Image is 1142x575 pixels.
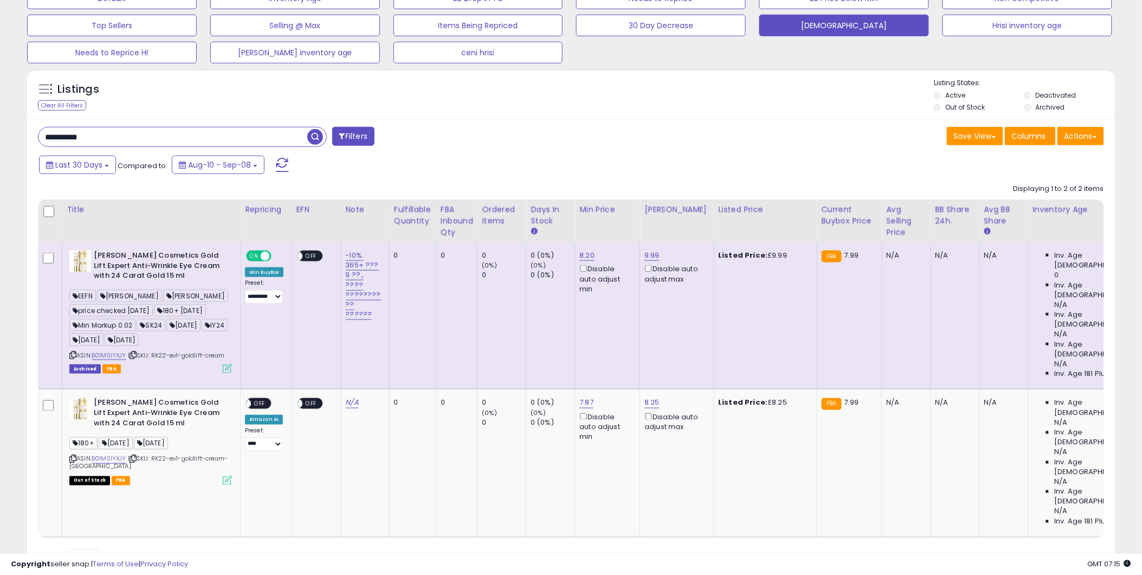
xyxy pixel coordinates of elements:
label: Active [945,91,965,100]
div: 0 [441,251,469,260]
div: Disable auto adjust min [579,411,631,442]
button: Actions [1057,127,1104,145]
small: (0%) [482,409,497,418]
span: 2025-10-9 07:15 GMT [1088,559,1131,569]
div: Preset: [245,279,283,304]
div: £8.25 [719,398,809,408]
span: Inv. Age 181 Plus: [1055,517,1112,527]
span: N/A [1055,448,1068,457]
span: [DATE] [99,437,133,450]
button: Last 30 Days [39,156,116,174]
div: Displaying 1 to 2 of 2 items [1014,184,1104,194]
div: Repricing [245,204,287,215]
div: Title [67,204,236,215]
img: 51Nfd0e+yTL._SL40_.jpg [69,251,91,272]
button: ceni hrisi [393,42,563,63]
div: N/A [887,251,922,260]
div: N/A [984,251,1020,260]
span: All listings that are currently out of stock and unavailable for purchase on Amazon [69,476,110,485]
div: ASIN: [69,251,232,372]
div: Fulfillable Quantity [394,204,431,227]
div: Min Price [579,204,635,215]
span: N/A [1055,507,1068,516]
span: 7.99 [844,250,859,260]
button: 30 Day Decrease [576,15,746,36]
span: 180+ [69,437,98,450]
span: Listings that have been deleted from Seller Central [69,365,101,374]
span: FBA [102,365,121,374]
span: N/A [1055,300,1068,310]
div: 0 [441,398,469,408]
button: Selling @ Max [210,15,380,36]
small: Avg BB Share. [984,227,991,237]
div: £9.99 [719,251,809,260]
span: OFF [302,252,320,261]
span: 0 [1055,270,1059,280]
div: 0 [482,270,526,280]
a: -10%. 365+ ??? 9 ??., ???? ???????? ?? ?????? [346,250,381,320]
span: [DATE] [134,437,168,450]
div: 0 [394,398,428,408]
div: N/A [935,251,971,260]
small: FBA [822,398,842,410]
span: Last 30 Days [55,159,102,170]
span: N/A [1055,477,1068,487]
button: [PERSON_NAME] inventory age [210,42,380,63]
span: OFF [270,252,287,261]
div: Disable auto adjust max [644,263,705,284]
button: Save View [947,127,1003,145]
span: 180+ [DATE] [154,304,206,317]
span: SK24 [137,319,165,331]
div: Days In Stock [531,204,570,227]
div: Current Buybox Price [822,204,878,227]
span: N/A [1055,329,1068,339]
img: 51Nfd0e+yTL._SL40_.jpg [69,398,91,420]
div: 0 [482,398,526,408]
small: FBA [822,251,842,263]
button: Items Being Repriced [393,15,563,36]
span: OFF [302,399,320,408]
div: Amazon AI [245,415,283,425]
label: Deactivated [1036,91,1076,100]
div: 0 [482,251,526,260]
div: Disable auto adjust max [644,411,705,432]
a: 9.99 [644,250,660,261]
div: Disable auto adjust min [579,263,631,294]
span: N/A [1055,418,1068,428]
b: Listed Price: [719,398,768,408]
span: [DATE] [69,334,104,346]
button: Hrisi inventory age [943,15,1112,36]
span: [DATE] [105,334,139,346]
span: ON [247,252,261,261]
button: Columns [1005,127,1056,145]
a: Privacy Policy [140,559,188,569]
small: (0%) [531,261,546,270]
button: Top Sellers [27,15,197,36]
b: [PERSON_NAME] Cosmetics Gold Lift Expert Anti-Wrinkle Eye Cream with 24 Carat Gold 15 ml [94,398,225,431]
h5: Listings [57,82,99,97]
div: N/A [887,398,922,408]
div: [PERSON_NAME] [644,204,709,215]
div: Listed Price [719,204,812,215]
span: Inv. Age 181 Plus: [1055,369,1112,379]
span: EEFN [69,290,96,302]
div: 0 (0%) [531,270,575,280]
span: FBA [112,476,130,485]
a: B01MSIYXJY [92,351,126,360]
a: Terms of Use [93,559,139,569]
a: B01MSIYXJY [92,455,126,464]
div: ASIN: [69,398,232,484]
b: Listed Price: [719,250,768,260]
span: N/A [1055,359,1068,369]
div: Note [346,204,385,215]
div: 0 [394,251,428,260]
small: (0%) [531,409,546,418]
div: 0 (0%) [531,418,575,428]
small: (0%) [482,261,497,270]
div: N/A [935,398,971,408]
span: 7.99 [844,398,859,408]
button: [DEMOGRAPHIC_DATA] [759,15,929,36]
div: EFN [296,204,337,215]
span: IY24 [202,319,228,331]
div: 0 (0%) [531,398,575,408]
